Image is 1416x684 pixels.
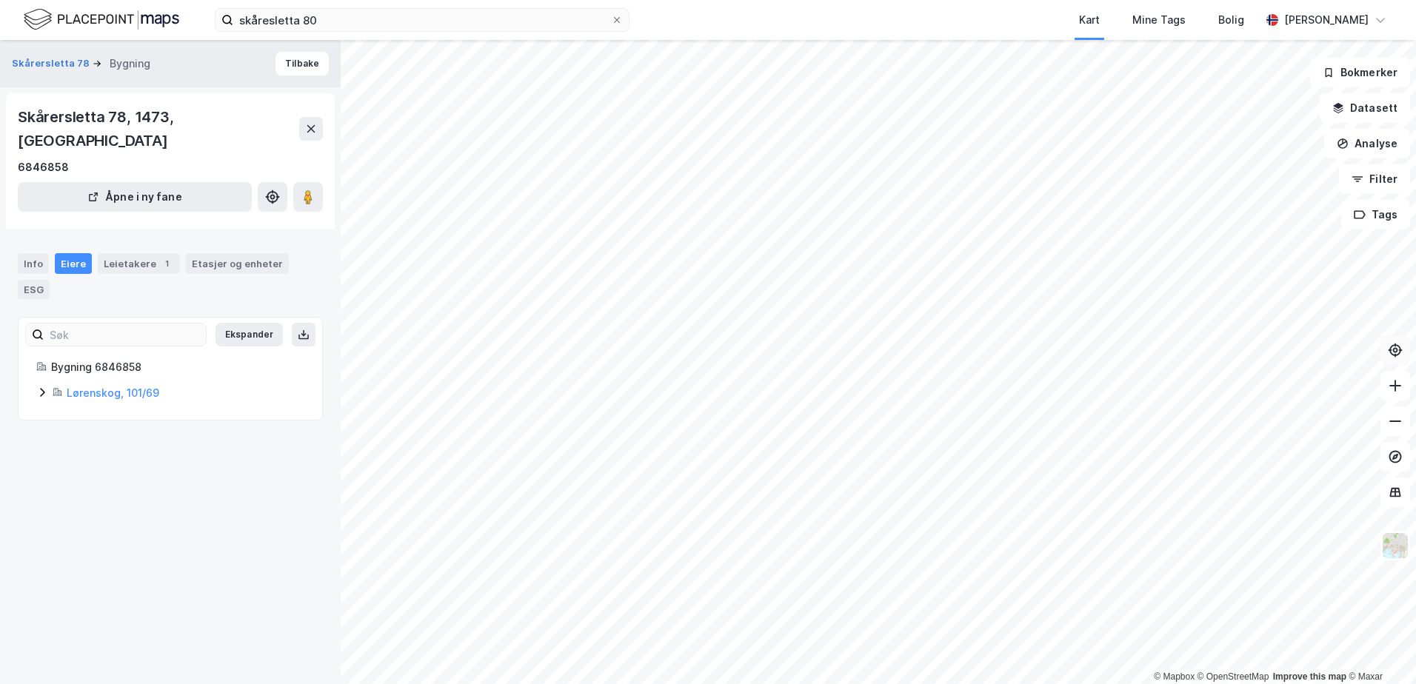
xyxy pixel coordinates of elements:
div: Eiere [55,253,92,274]
button: Åpne i ny fane [18,182,252,212]
div: Info [18,253,49,274]
button: Skårersletta 78 [12,56,93,71]
div: Mine Tags [1132,11,1186,29]
img: Z [1381,532,1409,560]
button: Ekspander [216,323,283,346]
button: Tilbake [275,52,329,76]
button: Filter [1339,164,1410,194]
iframe: Chat Widget [1342,613,1416,684]
div: Kontrollprogram for chat [1342,613,1416,684]
img: logo.f888ab2527a4732fd821a326f86c7f29.svg [24,7,179,33]
a: OpenStreetMap [1198,671,1269,682]
input: Søk på adresse, matrikkel, gårdeiere, leietakere eller personer [233,9,611,31]
div: Leietakere [98,253,180,274]
div: 1 [159,256,174,271]
div: Kart [1079,11,1100,29]
a: Lørenskog, 101/69 [67,386,159,399]
button: Analyse [1324,129,1410,158]
div: Etasjer og enheter [192,257,283,270]
div: Bygning 6846858 [51,358,304,376]
input: Søk [44,323,206,346]
a: Improve this map [1273,671,1346,682]
div: Bygning [110,55,150,73]
div: Bolig [1218,11,1244,29]
button: Tags [1341,200,1410,229]
div: 6846858 [18,158,69,176]
div: [PERSON_NAME] [1284,11,1369,29]
div: ESG [18,280,50,299]
div: Skårersletta 78, 1473, [GEOGRAPHIC_DATA] [18,105,299,152]
button: Bokmerker [1310,58,1410,87]
a: Mapbox [1154,671,1195,682]
button: Datasett [1320,93,1410,123]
